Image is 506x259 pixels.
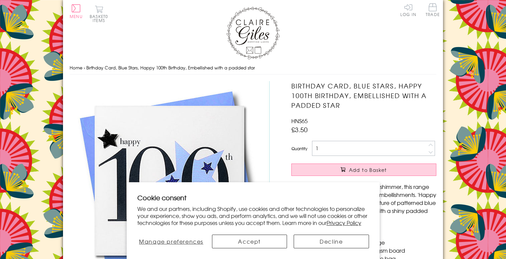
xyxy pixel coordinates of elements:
span: Add to Basket [349,167,387,173]
button: Add to Basket [291,164,436,176]
button: Decline [294,235,369,248]
span: Trade [426,3,440,16]
h1: Birthday Card, Blue Stars, Happy 100th Birthday, Embellished with a padded star [291,81,436,110]
span: Birthday Card, Blue Stars, Happy 100th Birthday, Embellished with a padded star [86,64,255,71]
span: Manage preferences [139,237,203,245]
span: Menu [70,13,83,19]
p: We and our partners, including Shopify, use cookies and other technologies to personalize your ex... [137,205,369,226]
a: Trade [426,3,440,18]
button: Manage preferences [137,235,205,248]
a: Home [70,64,82,71]
span: HNS65 [291,117,308,125]
span: 0 items [93,13,108,23]
button: Accept [212,235,287,248]
img: Claire Giles Greetings Cards [226,7,280,59]
a: Log In [400,3,416,16]
nav: breadcrumbs [70,61,436,75]
button: Basket0 items [90,5,108,22]
button: Menu [70,4,83,18]
label: Quantity [291,146,307,152]
h2: Cookie consent [137,193,369,202]
a: Privacy Policy [327,219,361,227]
span: £3.50 [291,125,308,134]
span: › [84,64,85,71]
